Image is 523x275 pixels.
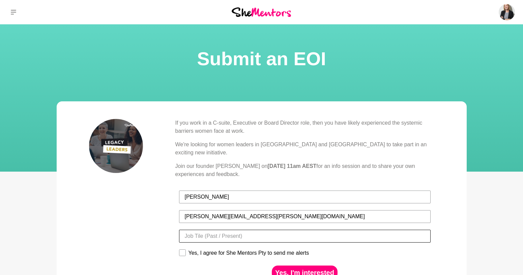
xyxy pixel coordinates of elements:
[179,210,431,223] input: Email
[175,119,434,135] p: If you work in a C-suite, Executive or Board Director role, then you have likely experienced the ...
[267,163,316,169] strong: [DATE] 11am AEST
[179,230,431,243] input: Job Tile (Past / Present)
[8,46,515,72] h1: Submit an EOI
[175,162,434,178] p: Join our founder [PERSON_NAME] on for an info session and to share your own experiences and feedb...
[175,141,434,157] p: We're looking for women leaders in [GEOGRAPHIC_DATA] and [GEOGRAPHIC_DATA] to take part in an exc...
[188,250,309,256] div: Yes, I agree for She Mentors Pty to send me alerts
[179,191,431,203] input: First Name
[499,4,515,20] img: Jodie Coomer
[232,7,291,17] img: She Mentors Logo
